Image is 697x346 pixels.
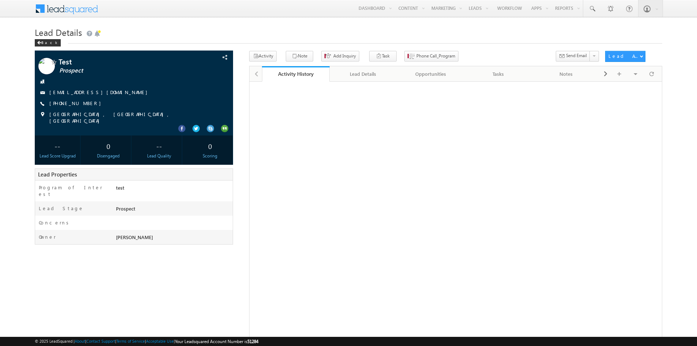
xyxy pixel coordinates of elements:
[87,153,129,159] div: Disengaged
[37,153,78,159] div: Lead Score Upgrad
[87,139,129,153] div: 0
[416,53,455,59] span: Phone Call_Program
[538,70,593,78] div: Notes
[49,111,212,124] span: [GEOGRAPHIC_DATA], [GEOGRAPHIC_DATA], [GEOGRAPHIC_DATA]
[175,339,258,344] span: Your Leadsquared Account Number is
[566,52,587,59] span: Send Email
[189,139,231,153] div: 0
[37,139,78,153] div: --
[465,66,533,82] a: Tasks
[397,66,465,82] a: Opportunities
[116,234,153,240] span: [PERSON_NAME]
[330,66,397,82] a: Lead Details
[59,58,183,65] span: Test
[35,338,258,345] span: © 2025 LeadSquared | | | | |
[59,67,183,74] span: Prospect
[336,70,391,78] div: Lead Details
[262,66,330,82] a: Activity History
[189,153,231,159] div: Scoring
[39,219,71,226] label: Concerns
[86,339,115,343] a: Contact Support
[39,205,84,212] label: Lead Stage
[333,53,356,59] span: Add Inquiry
[39,234,56,240] label: Owner
[605,51,645,62] button: Lead Actions
[247,339,258,344] span: 51284
[471,70,526,78] div: Tasks
[286,51,313,62] button: Note
[38,58,55,77] img: Profile photo
[249,51,277,62] button: Activity
[39,184,106,197] label: Program of Interest
[146,339,174,343] a: Acceptable Use
[267,70,324,77] div: Activity History
[35,39,61,46] div: Back
[49,100,105,107] span: [PHONE_NUMBER]
[116,339,145,343] a: Terms of Service
[369,51,397,62] button: Task
[532,66,600,82] a: Notes
[608,53,640,59] div: Lead Actions
[35,39,64,45] a: Back
[38,171,77,178] span: Lead Properties
[49,89,151,95] a: [EMAIL_ADDRESS][DOMAIN_NAME]
[138,139,180,153] div: --
[75,339,85,343] a: About
[35,26,82,38] span: Lead Details
[403,70,458,78] div: Opportunities
[114,205,233,215] div: Prospect
[138,153,180,159] div: Lead Quality
[404,51,458,62] button: Phone Call_Program
[114,184,233,194] div: test
[321,51,359,62] button: Add Inquiry
[556,51,590,62] button: Send Email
